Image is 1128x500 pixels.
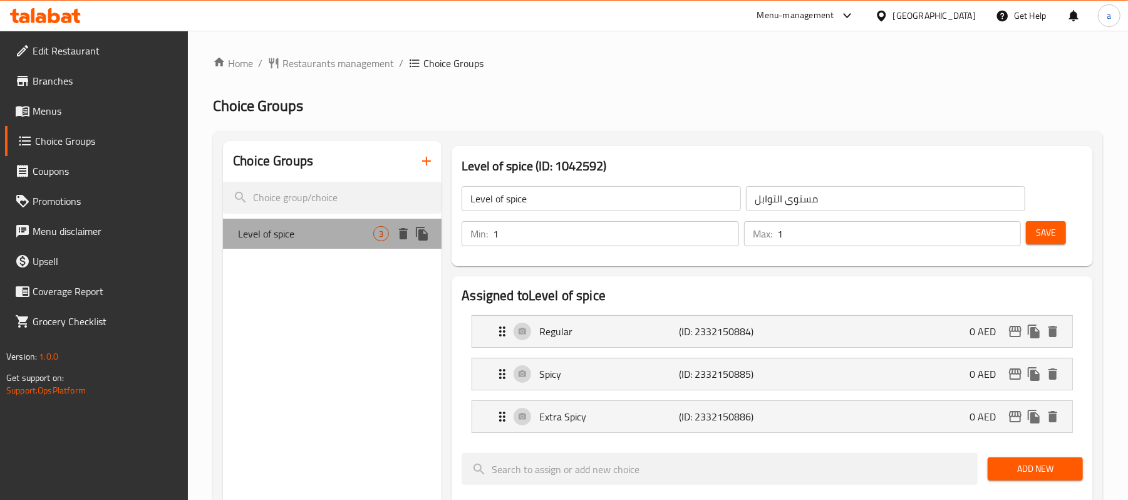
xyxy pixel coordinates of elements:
[970,324,1006,339] p: 0 AED
[472,401,1072,432] div: Expand
[213,56,1103,71] nav: breadcrumb
[539,409,679,424] p: Extra Spicy
[238,226,373,241] span: Level of spice
[470,226,488,241] p: Min:
[413,224,432,243] button: duplicate
[753,226,772,241] p: Max:
[223,182,442,214] input: search
[282,56,394,71] span: Restaurants management
[5,36,189,66] a: Edit Restaurant
[472,316,1072,347] div: Expand
[988,457,1083,481] button: Add New
[462,453,978,485] input: search
[33,103,179,118] span: Menus
[462,286,1083,305] h2: Assigned to Level of spice
[33,254,179,269] span: Upsell
[223,219,442,249] div: Level of spice3deleteduplicate
[373,226,389,241] div: Choices
[33,224,179,239] span: Menu disclaimer
[6,348,37,365] span: Version:
[423,56,484,71] span: Choice Groups
[998,461,1073,477] span: Add New
[462,156,1083,176] h3: Level of spice (ID: 1042592)
[462,310,1083,353] li: Expand
[33,314,179,329] span: Grocery Checklist
[5,126,189,156] a: Choice Groups
[1043,322,1062,341] button: delete
[258,56,262,71] li: /
[5,246,189,276] a: Upsell
[539,367,679,382] p: Spicy
[893,9,976,23] div: [GEOGRAPHIC_DATA]
[1107,9,1111,23] span: a
[970,367,1006,382] p: 0 AED
[5,306,189,336] a: Grocery Checklist
[680,367,773,382] p: (ID: 2332150885)
[33,73,179,88] span: Branches
[1006,322,1025,341] button: edit
[1026,221,1066,244] button: Save
[6,370,64,386] span: Get support on:
[539,324,679,339] p: Regular
[1006,407,1025,426] button: edit
[39,348,58,365] span: 1.0.0
[374,228,388,240] span: 3
[33,164,179,179] span: Coupons
[1043,407,1062,426] button: delete
[33,43,179,58] span: Edit Restaurant
[5,186,189,216] a: Promotions
[1043,365,1062,383] button: delete
[680,324,773,339] p: (ID: 2332150884)
[1025,365,1043,383] button: duplicate
[394,224,413,243] button: delete
[33,284,179,299] span: Coverage Report
[213,56,253,71] a: Home
[5,276,189,306] a: Coverage Report
[35,133,179,148] span: Choice Groups
[1036,225,1056,241] span: Save
[5,216,189,246] a: Menu disclaimer
[757,8,834,23] div: Menu-management
[399,56,403,71] li: /
[472,358,1072,390] div: Expand
[233,152,313,170] h2: Choice Groups
[680,409,773,424] p: (ID: 2332150886)
[1025,407,1043,426] button: duplicate
[33,194,179,209] span: Promotions
[462,353,1083,395] li: Expand
[5,66,189,96] a: Branches
[267,56,394,71] a: Restaurants management
[213,91,303,120] span: Choice Groups
[462,395,1083,438] li: Expand
[5,156,189,186] a: Coupons
[1025,322,1043,341] button: duplicate
[6,382,86,398] a: Support.OpsPlatform
[5,96,189,126] a: Menus
[1006,365,1025,383] button: edit
[970,409,1006,424] p: 0 AED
